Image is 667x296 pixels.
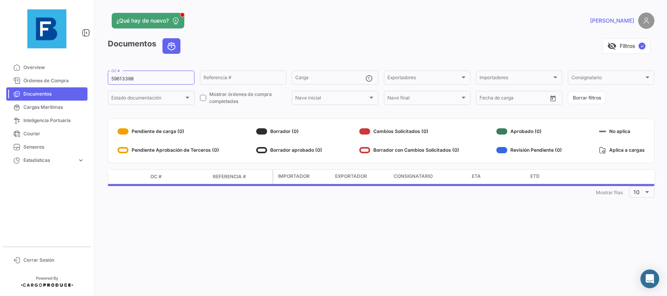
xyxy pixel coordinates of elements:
[6,127,87,140] a: Courier
[391,170,469,184] datatable-header-cell: Consignatario
[499,96,531,102] input: Hasta
[332,170,391,184] datatable-header-cell: Exportador
[640,269,659,288] div: Abrir Intercom Messenger
[111,96,184,102] span: Estado documentación
[469,170,527,184] datatable-header-cell: ETA
[480,96,494,102] input: Desde
[295,96,368,102] span: Nave inicial
[210,170,272,183] datatable-header-cell: Referencia #
[23,157,74,164] span: Estadísticas
[571,76,644,82] span: Consignatario
[638,43,646,50] span: ✓
[77,157,84,164] span: expand_more
[23,144,84,151] span: Sensores
[394,173,433,180] span: Consignatario
[599,125,645,138] div: No aplica
[23,64,84,71] span: Overview
[6,74,87,87] a: Órdenes de Compra
[256,144,322,156] div: Borrador aprobado (0)
[23,90,84,97] span: Documentos
[23,117,84,124] span: Inteligencia Portuaria
[547,92,559,104] button: Open calendar
[23,104,84,111] span: Cargas Marítimas
[496,144,562,156] div: Revisión Pendiente (0)
[472,173,481,180] span: ETA
[496,125,562,138] div: Aprobado (0)
[599,144,645,156] div: Aplica a cargas
[150,173,162,180] span: OC #
[118,144,219,156] div: Pendiente Aprobación de Terceros (0)
[590,17,634,25] span: [PERSON_NAME]
[147,170,210,183] datatable-header-cell: OC #
[256,125,322,138] div: Borrador (0)
[6,140,87,154] a: Sensores
[6,101,87,114] a: Cargas Marítimas
[602,38,651,54] button: visibility_offFiltros✓
[27,9,66,48] img: 12429640-9da8-4fa2-92c4-ea5716e443d2.jpg
[112,13,184,28] button: ¿Qué hay de nuevo?
[530,173,540,180] span: ETD
[273,170,332,184] datatable-header-cell: Importador
[6,114,87,127] a: Inteligencia Portuaria
[124,174,147,180] datatable-header-cell: Modo de Transporte
[23,130,84,137] span: Courier
[6,87,87,101] a: Documentos
[638,12,655,29] img: placeholder-user.png
[568,91,606,104] button: Borrar filtros
[607,41,617,51] span: visibility_off
[23,77,84,84] span: Órdenes de Compra
[163,39,180,53] button: Ocean
[23,257,84,264] span: Cerrar Sesión
[633,189,640,195] span: 10
[6,61,87,74] a: Overview
[359,144,459,156] div: Borrador con Cambios Solicitados (0)
[480,76,552,82] span: Importadores
[209,91,287,105] span: Mostrar órdenes de compra completadas
[596,190,623,195] span: Mostrar filas
[335,173,367,180] span: Exportador
[116,17,169,25] span: ¿Qué hay de nuevo?
[213,173,246,180] span: Referencia #
[118,125,219,138] div: Pendiente de carga (0)
[387,96,460,102] span: Nave final
[527,170,586,184] datatable-header-cell: ETD
[387,76,460,82] span: Exportadores
[278,173,310,180] span: Importador
[359,125,459,138] div: Cambios Solicitados (0)
[108,38,183,54] h3: Documentos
